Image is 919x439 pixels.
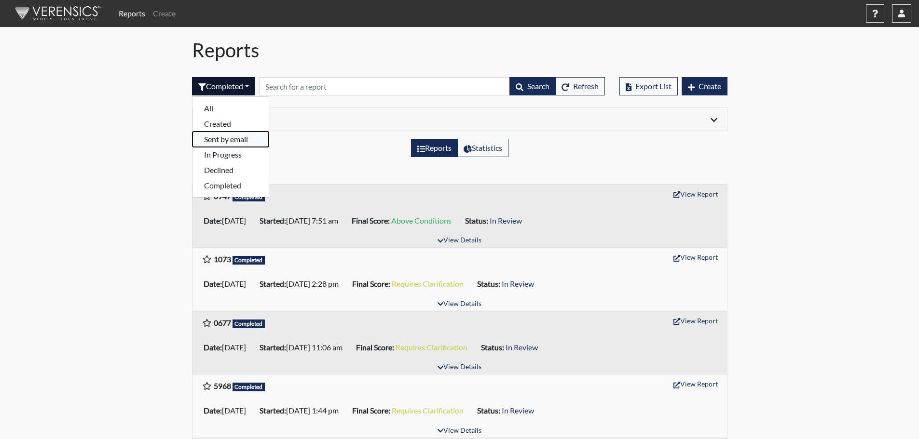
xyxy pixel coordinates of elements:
[392,279,464,288] span: Requires Clarification
[233,383,265,391] span: Completed
[477,406,500,415] b: Status:
[192,77,255,95] button: Completed
[465,216,488,225] b: Status:
[396,343,467,352] span: Requires Clarification
[433,361,486,374] button: View Details
[256,213,348,228] li: [DATE] 7:51 am
[669,376,722,391] button: View Report
[477,279,500,288] b: Status:
[260,343,286,352] b: Started:
[192,147,269,162] button: In Progress
[457,139,508,157] label: View statistics about completed interviews
[411,139,458,157] label: View the list of reports
[506,343,538,352] span: In Review
[527,81,549,91] span: Search
[192,132,269,147] button: Sent by email
[481,343,504,352] b: Status:
[502,406,534,415] span: In Review
[192,39,727,62] h1: Reports
[509,77,556,95] button: Search
[391,216,452,225] span: Above Conditions
[392,406,464,415] span: Requires Clarification
[204,343,222,352] b: Date:
[233,256,265,265] span: Completed
[433,234,486,247] button: View Details
[192,101,269,116] button: All
[573,81,599,91] span: Refresh
[192,162,269,178] button: Declined
[260,216,286,225] b: Started:
[214,254,231,264] b: 1073
[433,298,486,311] button: View Details
[200,276,256,292] li: [DATE]
[352,279,390,288] b: Final Score:
[233,319,265,328] span: Completed
[204,406,222,415] b: Date:
[115,4,149,23] a: Reports
[490,216,522,225] span: In Review
[204,216,222,225] b: Date:
[204,279,222,288] b: Date:
[192,116,269,132] button: Created
[356,343,394,352] b: Final Score:
[433,425,486,438] button: View Details
[669,186,722,201] button: View Report
[352,406,390,415] b: Final Score:
[682,77,727,95] button: Create
[200,213,256,228] li: [DATE]
[256,403,348,418] li: [DATE] 1:44 pm
[502,279,534,288] span: In Review
[260,279,286,288] b: Started:
[669,313,722,328] button: View Report
[699,81,721,91] span: Create
[149,4,179,23] a: Create
[192,178,269,193] button: Completed
[214,318,231,327] b: 0677
[256,276,348,292] li: [DATE] 2:28 pm
[555,77,605,95] button: Refresh
[260,406,286,415] b: Started:
[200,340,256,355] li: [DATE]
[214,381,231,390] b: 5968
[200,403,256,418] li: [DATE]
[352,216,390,225] b: Final Score:
[259,77,510,95] input: Search by Registration ID, Interview Number, or Investigation Name.
[669,250,722,265] button: View Report
[619,77,678,95] button: Export List
[192,77,255,95] div: Filter by interview status
[635,81,672,91] span: Export List
[202,113,453,122] h6: Filters
[256,340,352,355] li: [DATE] 11:06 am
[192,165,727,180] h5: Results: 249
[195,113,725,125] div: Click to expand/collapse filters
